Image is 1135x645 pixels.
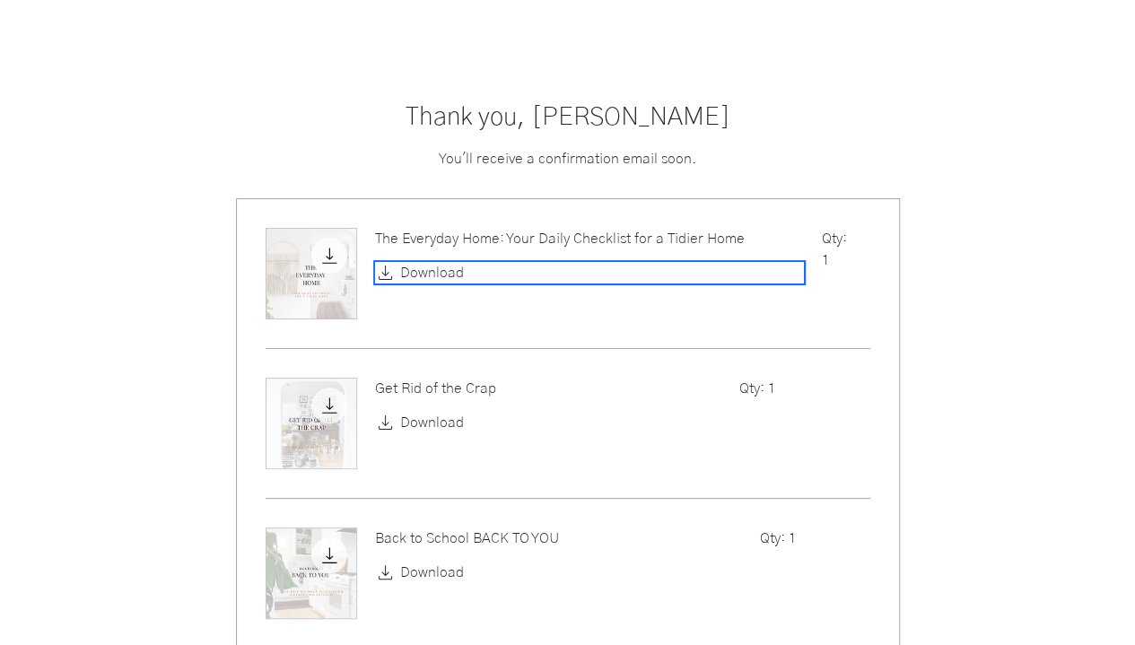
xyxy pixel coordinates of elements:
[266,229,356,318] img: The Everyday Home: Your Daily Checklist for a Tidier Home
[375,228,805,249] div: The Everyday Home: Your Daily Checklist for a Tidier Home
[406,105,730,130] span: Thank you, [PERSON_NAME]
[375,527,743,549] div: Back to School BACK TO YOU
[375,412,721,433] a: Download
[400,262,464,283] span: Download
[266,528,356,618] img: Back to School BACK TO YOU
[375,562,743,583] a: Download
[266,379,356,468] img: Get Rid of the Crap
[439,152,696,166] span: You'll receive a confirmation email soon.
[375,262,805,283] a: Download
[822,228,851,271] div: Qty: 1
[760,527,851,549] div: Qty: 1
[739,378,852,399] div: Qty: 1
[400,412,464,433] span: Download
[400,562,464,583] span: Download
[375,378,721,399] div: Get Rid of the Crap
